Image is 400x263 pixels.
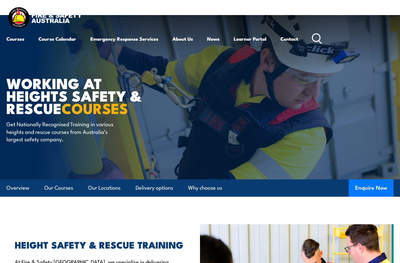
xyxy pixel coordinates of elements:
[6,179,29,196] a: Overview
[38,31,76,46] a: Course Calendar
[44,179,73,196] a: Our Courses
[88,179,121,196] a: Our Locations
[6,31,24,46] a: Courses
[349,179,394,197] button: Enquire Now
[172,31,193,46] a: About Us
[234,31,266,46] a: Learner Portal
[188,179,222,196] a: Why choose us
[90,31,158,46] a: Emergency Response Services
[6,77,165,114] h1: WORKING AT HEIGHTS SAFETY & RESCUE
[6,120,123,143] p: Get Nationally Recognised Training in various heights and rescue courses from Australia’s largest...
[207,31,220,46] a: News
[62,97,128,119] strong: COURSES
[15,240,190,249] h2: HEIGHT SAFETY & RESCUE TRAINING
[136,179,173,196] a: Delivery options
[280,31,298,46] a: Contact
